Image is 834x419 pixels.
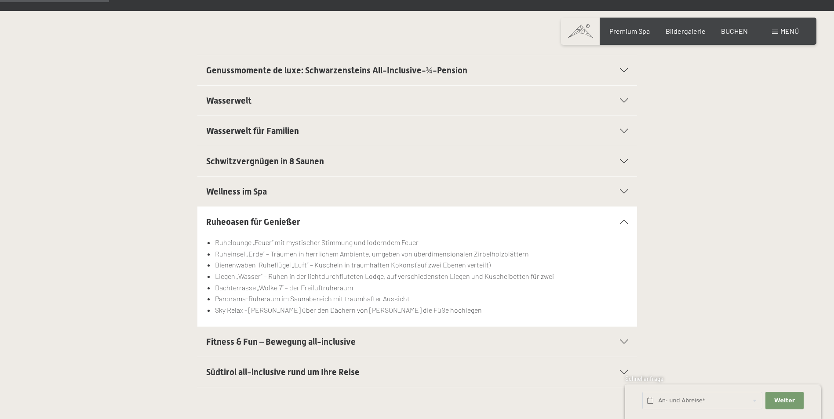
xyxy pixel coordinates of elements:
button: Weiter [765,392,803,410]
span: Schwitzvergnügen in 8 Saunen [206,156,324,166]
a: Bildergalerie [666,27,706,35]
span: Genussmomente de luxe: Schwarzensteins All-Inclusive-¾-Pension [206,65,467,76]
span: Ruheoasen für Genießer [206,217,300,227]
span: Fitness & Fun – Bewegung all-inclusive [206,336,356,347]
span: Menü [780,27,799,35]
a: BUCHEN [721,27,748,35]
li: Bienenwaben-Ruheflügel „Luft“ – Kuscheln in traumhaften Kokons (auf zwei Ebenen verteilt) [215,259,628,271]
span: Wellness im Spa [206,186,267,197]
li: Ruheinsel „Erde“ – Träumen in herrlichem Ambiente, umgeben von überdimensionalen Zirbelholzblättern [215,248,628,260]
li: Ruhelounge „Feuer“ mit mystischer Stimmung und loderndem Feuer [215,237,628,248]
li: Panorama-Ruheraum im Saunabereich mit traumhafter Aussicht [215,293,628,304]
span: Wasserwelt [206,95,251,106]
span: Wasserwelt für Familien [206,126,299,136]
span: Südtirol all-inclusive rund um Ihre Reise [206,367,360,377]
li: Dachterrasse „Wolke 7“ – der Freiluftruheraum [215,282,628,293]
li: Sky Relax - [PERSON_NAME] über den Dächern von [PERSON_NAME] die Füße hochlegen [215,304,628,316]
li: Liegen „Wasser“ – Ruhen in der lichtdurchfluteten Lodge, auf verschiedensten Liegen und Kuschelbe... [215,271,628,282]
span: Schnellanfrage [625,375,663,382]
a: Premium Spa [609,27,650,35]
span: Weiter [774,397,795,405]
